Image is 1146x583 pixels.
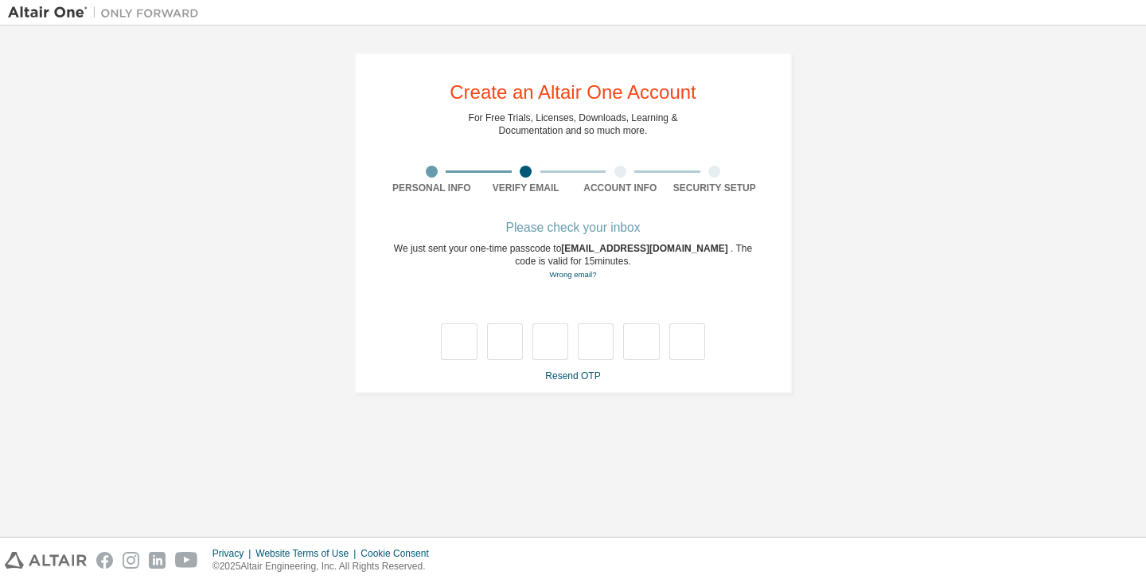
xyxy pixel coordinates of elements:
[561,243,731,254] span: [EMAIL_ADDRESS][DOMAIN_NAME]
[479,182,574,194] div: Verify Email
[469,112,678,137] div: For Free Trials, Licenses, Downloads, Learning & Documentation and so much more.
[212,560,439,573] p: © 2025 Altair Engineering, Inc. All Rights Reserved.
[175,552,198,569] img: youtube.svg
[361,547,438,560] div: Cookie Consent
[5,552,87,569] img: altair_logo.svg
[384,223,762,233] div: Please check your inbox
[96,552,113,569] img: facebook.svg
[384,182,479,194] div: Personal Info
[450,83,696,102] div: Create an Altair One Account
[149,552,166,569] img: linkedin.svg
[545,370,600,381] a: Resend OTP
[212,547,255,560] div: Privacy
[255,547,361,560] div: Website Terms of Use
[549,270,596,279] a: Go back to the registration form
[573,182,668,194] div: Account Info
[123,552,139,569] img: instagram.svg
[668,182,762,194] div: Security Setup
[8,5,207,21] img: Altair One
[384,242,762,281] div: We just sent your one-time passcode to . The code is valid for 15 minutes.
